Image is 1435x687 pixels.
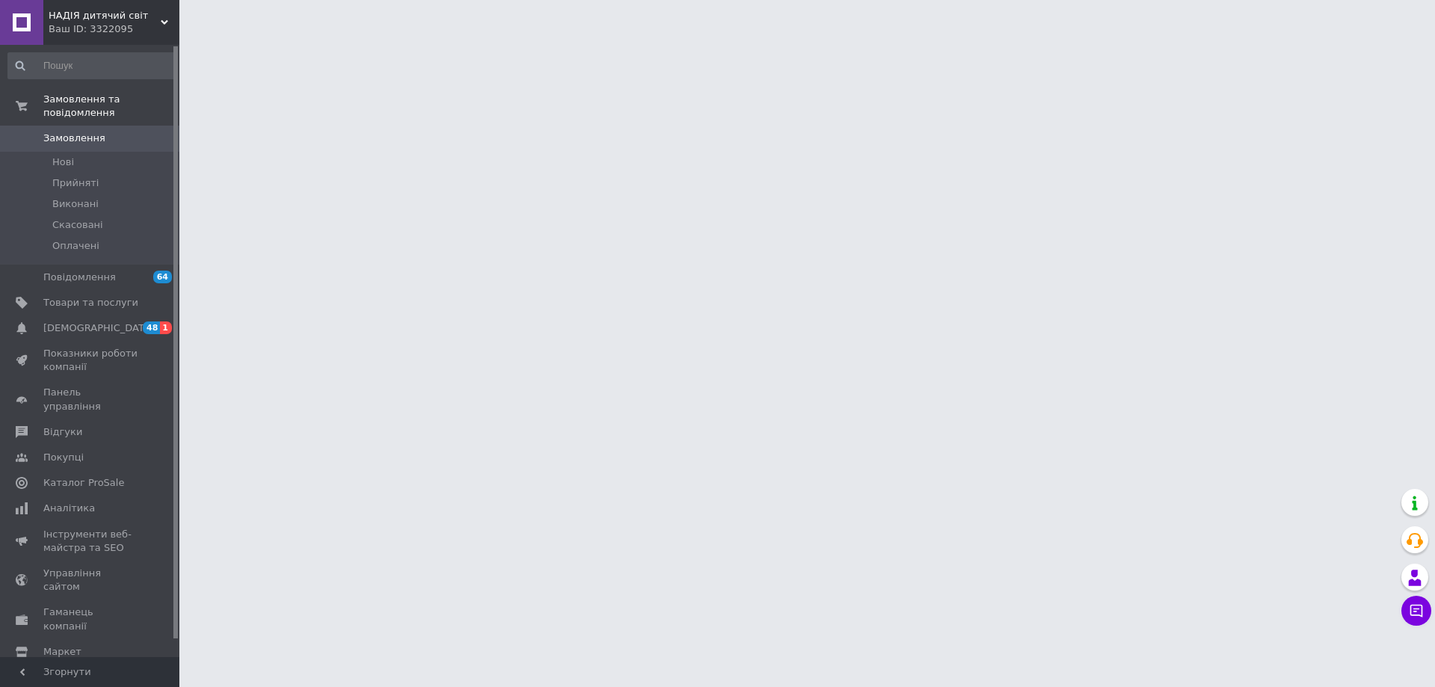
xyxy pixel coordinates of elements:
[160,321,172,334] span: 1
[43,386,138,413] span: Панель управління
[52,155,74,169] span: Нові
[43,132,105,145] span: Замовлення
[49,22,179,36] div: Ваш ID: 3322095
[52,197,99,211] span: Виконані
[43,567,138,594] span: Управління сайтом
[43,425,82,439] span: Відгуки
[43,347,138,374] span: Показники роботи компанії
[49,9,161,22] span: НАДІЯ дитячий світ
[43,645,81,659] span: Маркет
[143,321,160,334] span: 48
[52,239,99,253] span: Оплачені
[52,218,103,232] span: Скасовані
[7,52,176,79] input: Пошук
[43,606,138,632] span: Гаманець компанії
[43,321,154,335] span: [DEMOGRAPHIC_DATA]
[43,528,138,555] span: Інструменти веб-майстра та SEO
[43,296,138,309] span: Товари та послуги
[1401,596,1431,626] button: Чат з покупцем
[43,451,84,464] span: Покупці
[153,271,172,283] span: 64
[43,476,124,490] span: Каталог ProSale
[43,271,116,284] span: Повідомлення
[43,93,179,120] span: Замовлення та повідомлення
[52,176,99,190] span: Прийняті
[43,502,95,515] span: Аналітика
